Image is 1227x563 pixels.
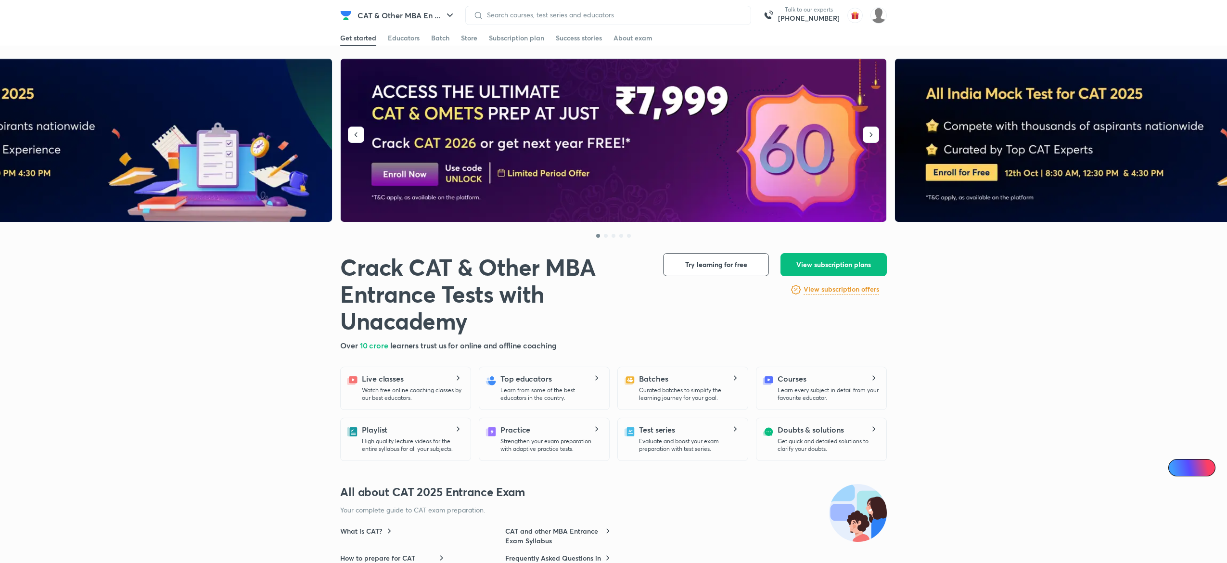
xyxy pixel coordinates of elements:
[340,33,376,43] div: Get started
[556,33,602,43] div: Success stories
[639,386,740,402] p: Curated batches to simplify the learning journey for your goal.
[829,484,887,542] img: all-about-exam
[340,253,648,334] h1: Crack CAT & Other MBA Entrance Tests with Unacademy
[390,340,557,350] span: learners trust us for online and offline coaching
[685,260,747,269] span: Try learning for free
[780,253,887,276] button: View subscription plans
[340,526,382,536] h6: What is CAT?
[804,284,879,295] a: View subscription offers
[505,526,603,546] h6: CAT and other MBA Entrance Exam Syllabus
[362,386,463,402] p: Watch free online coaching classes by our best educators.
[500,424,530,435] h5: Practice
[847,8,863,23] img: avatar
[663,253,769,276] button: Try learning for free
[778,13,840,23] a: [PHONE_NUMBER]
[613,30,652,46] a: About exam
[778,373,806,384] h5: Courses
[639,373,668,384] h5: Batches
[489,33,544,43] div: Subscription plan
[759,6,778,25] img: call-us
[340,484,887,499] h3: All about CAT 2025 Entrance Exam
[778,386,879,402] p: Learn every subject in detail from your favourite educator.
[796,260,871,269] span: View subscription plans
[1174,464,1182,472] img: Icon
[360,340,390,350] span: 10 crore
[778,437,879,453] p: Get quick and detailed solutions to clarify your doubts.
[431,30,449,46] a: Batch
[340,10,352,21] img: Company Logo
[1184,464,1210,472] span: Ai Doubts
[870,7,887,24] img: Nilesh
[340,340,360,350] span: Over
[804,284,879,294] h6: View subscription offers
[340,30,376,46] a: Get started
[556,30,602,46] a: Success stories
[352,6,461,25] button: CAT & Other MBA En ...
[613,33,652,43] div: About exam
[778,6,840,13] p: Talk to our experts
[778,424,844,435] h5: Doubts & solutions
[500,386,601,402] p: Learn from some of the best educators in the country.
[639,424,675,435] h5: Test series
[505,526,611,546] a: CAT and other MBA Entrance Exam Syllabus
[461,33,477,43] div: Store
[431,33,449,43] div: Batch
[500,437,601,453] p: Strengthen your exam preparation with adaptive practice tests.
[362,424,387,435] h5: Playlist
[639,437,740,453] p: Evaluate and boost your exam preparation with test series.
[362,437,463,453] p: High quality lecture videos for the entire syllabus for all your subjects.
[1168,459,1215,476] a: Ai Doubts
[388,33,420,43] div: Educators
[483,11,743,19] input: Search courses, test series and educators
[340,526,394,536] a: What is CAT?
[340,505,805,515] p: Your complete guide to CAT exam preparation.
[461,30,477,46] a: Store
[362,373,404,384] h5: Live classes
[500,373,552,384] h5: Top educators
[388,30,420,46] a: Educators
[489,30,544,46] a: Subscription plan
